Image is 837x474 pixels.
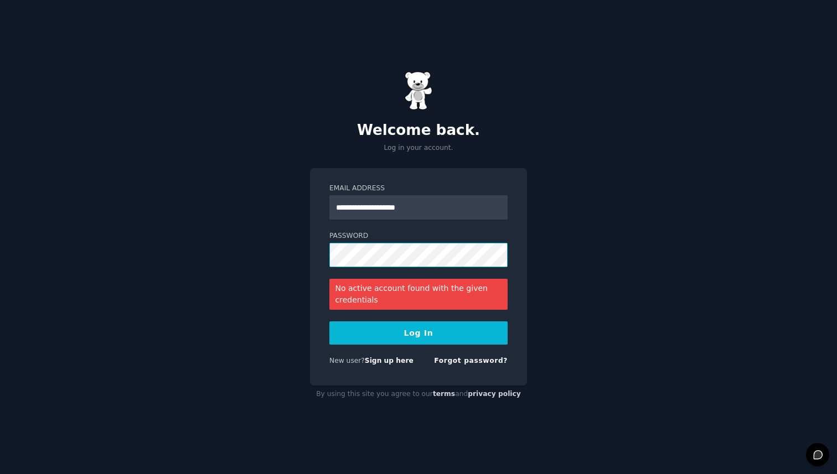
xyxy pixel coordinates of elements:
[329,321,508,345] button: Log In
[329,231,508,241] label: Password
[310,122,527,139] h2: Welcome back.
[468,390,521,398] a: privacy policy
[310,143,527,153] p: Log in your account.
[329,184,508,194] label: Email Address
[434,357,508,364] a: Forgot password?
[405,71,432,110] img: Gummy Bear
[365,357,414,364] a: Sign up here
[310,386,527,403] div: By using this site you agree to our and
[329,357,365,364] span: New user?
[433,390,455,398] a: terms
[329,279,508,310] div: No active account found with the given credentials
